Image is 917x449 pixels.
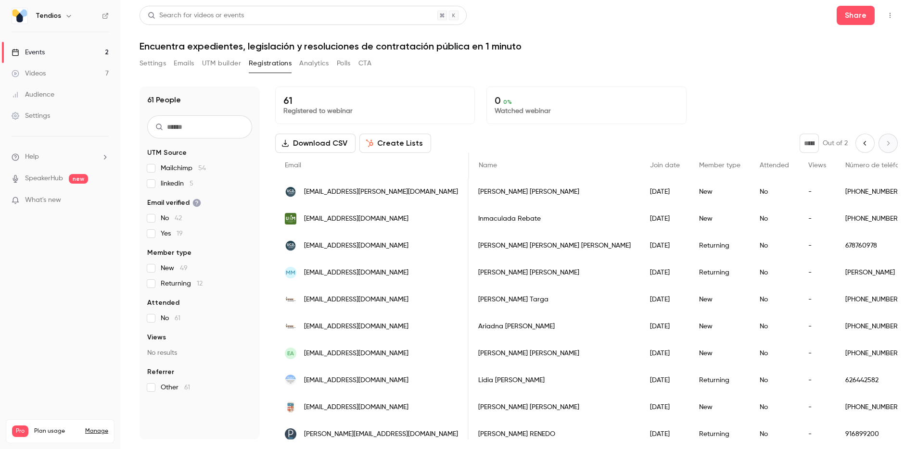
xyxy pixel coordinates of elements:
[304,214,408,224] span: [EMAIL_ADDRESS][DOMAIN_NAME]
[469,205,640,232] div: Inmaculada Rebate
[503,99,512,105] span: 0 %
[147,148,187,158] span: UTM Source
[25,174,63,184] a: SpeakerHub
[689,205,750,232] div: New
[147,367,174,377] span: Referrer
[285,186,296,198] img: gm.uca.es
[147,148,252,392] section: facet-groups
[799,340,836,367] div: -
[304,322,408,332] span: [EMAIL_ADDRESS][DOMAIN_NAME]
[836,394,917,421] div: [PHONE_NUMBER]
[175,315,180,322] span: 61
[836,286,917,313] div: [PHONE_NUMBER]
[469,313,640,340] div: Ariadna [PERSON_NAME]
[304,402,408,412] span: [EMAIL_ADDRESS][DOMAIN_NAME]
[161,313,180,323] span: No
[469,394,640,421] div: [PERSON_NAME] [PERSON_NAME]
[640,367,689,394] div: [DATE]
[799,259,836,286] div: -
[283,95,467,106] p: 61
[161,279,203,288] span: Returning
[640,313,689,340] div: [DATE]
[799,313,836,340] div: -
[845,162,907,169] span: Número de teléfono
[140,40,898,52] h1: Encuentra expedientes, legislación y resoluciones de contratación pública en 1 minuto
[836,367,917,394] div: 626442582
[689,178,750,205] div: New
[836,178,917,205] div: [PHONE_NUMBER]
[799,367,836,394] div: -
[750,421,799,448] div: No
[640,340,689,367] div: [DATE]
[12,152,109,162] li: help-dropdown-opener
[836,259,917,286] div: [PERSON_NAME]
[190,180,193,187] span: 5
[640,394,689,421] div: [DATE]
[640,421,689,448] div: [DATE]
[97,196,109,205] iframe: Noticeable Trigger
[304,375,408,386] span: [EMAIL_ADDRESS][DOMAIN_NAME]
[304,429,458,439] span: [PERSON_NAME][EMAIL_ADDRESS][DOMAIN_NAME]
[12,69,46,78] div: Videos
[304,349,408,359] span: [EMAIL_ADDRESS][DOMAIN_NAME]
[69,174,88,184] span: new
[689,421,750,448] div: Returning
[836,205,917,232] div: [PHONE_NUMBER]
[837,6,875,25] button: Share
[249,56,292,71] button: Registrations
[174,56,194,71] button: Emails
[161,213,182,223] span: No
[358,56,371,71] button: CTA
[750,232,799,259] div: No
[836,232,917,259] div: 678760978
[36,11,61,21] h6: Tendios
[180,265,188,272] span: 49
[823,138,848,148] p: Out of 2
[469,259,640,286] div: [PERSON_NAME] [PERSON_NAME]
[337,56,351,71] button: Polls
[147,248,191,258] span: Member type
[689,232,750,259] div: Returning
[304,187,458,197] span: [EMAIL_ADDRESS][PERSON_NAME][DOMAIN_NAME]
[799,232,836,259] div: -
[689,340,750,367] div: New
[283,106,467,116] p: Registered to webinar
[161,163,206,173] span: Mailchimp
[808,162,826,169] span: Views
[640,259,689,286] div: [DATE]
[285,428,296,440] img: ayto-arroyomolinos.org
[177,230,183,237] span: 19
[699,162,740,169] span: Member type
[202,56,241,71] button: UTM builder
[799,286,836,313] div: -
[287,349,294,358] span: EA
[148,11,244,21] div: Search for videos or events
[285,294,296,305] img: iphes.cat
[836,313,917,340] div: [PHONE_NUMBER]
[286,268,295,277] span: MM
[161,229,183,238] span: Yes
[750,178,799,205] div: No
[12,8,27,24] img: Tendios
[799,178,836,205] div: -
[198,165,206,172] span: 54
[147,94,181,106] h1: 61 People
[161,383,190,392] span: Other
[161,179,193,188] span: linkedin
[285,240,296,251] img: uca.es
[495,95,678,106] p: 0
[359,134,431,153] button: Create Lists
[175,215,182,222] span: 42
[640,286,689,313] div: [DATE]
[689,313,750,340] div: New
[760,162,789,169] span: Attended
[161,263,188,273] span: New
[750,205,799,232] div: No
[299,56,329,71] button: Analytics
[304,241,408,251] span: [EMAIL_ADDRESS][DOMAIN_NAME]
[750,394,799,421] div: No
[147,333,166,342] span: Views
[640,205,689,232] div: [DATE]
[25,195,61,205] span: What's new
[750,259,799,286] div: No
